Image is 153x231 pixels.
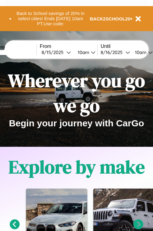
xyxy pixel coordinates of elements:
button: 10am [73,49,97,56]
button: 8/15/2025 [40,49,73,56]
div: 8 / 16 / 2025 [101,49,125,55]
div: 10am [132,49,148,55]
button: Back to School savings of 20% in select cities! Ends [DATE] 10am PT.Use code: [11,9,90,28]
b: BACK2SCHOOL20 [90,16,131,21]
h1: Explore by make [9,154,145,179]
div: 8 / 15 / 2025 [42,49,66,55]
div: 10am [75,49,91,55]
label: From [40,44,97,49]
